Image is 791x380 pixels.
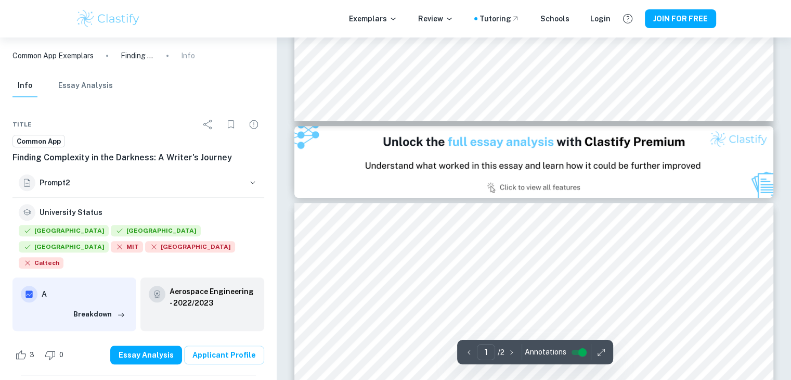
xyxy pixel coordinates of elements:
[24,350,40,360] span: 3
[71,307,128,322] button: Breakdown
[170,286,256,309] a: Aerospace Engineering - 2022/2023
[540,13,569,24] a: Schools
[42,347,69,363] div: Dislike
[19,257,63,269] span: Caltech
[198,114,218,135] div: Share
[111,225,201,239] div: Accepted: Yale University
[479,13,520,24] a: Tutoring
[294,126,774,198] img: Ad
[349,13,397,24] p: Exemplars
[121,50,154,61] p: Finding Complexity in the Darkness: A Writer's Journey
[497,347,504,358] p: / 2
[243,114,264,135] div: Report issue
[619,10,637,28] button: Help and Feedback
[12,347,40,363] div: Like
[184,346,264,364] a: Applicant Profile
[75,8,141,29] img: Clastify logo
[524,347,566,358] span: Annotations
[19,241,109,252] span: [GEOGRAPHIC_DATA]
[145,241,235,255] div: Rejected: Stanford University
[19,241,109,255] div: Accepted: Columbia University
[12,135,65,148] a: Common App
[19,257,63,271] div: Rejected: California Institute of Technology
[12,168,264,197] button: Prompt2
[13,136,64,147] span: Common App
[12,50,94,61] a: Common App Exemplars
[12,151,264,164] h6: Finding Complexity in the Darkness: A Writer's Journey
[110,346,182,364] button: Essay Analysis
[221,114,241,135] div: Bookmark
[40,177,243,188] h6: Prompt 2
[645,9,716,28] button: JOIN FOR FREE
[12,120,32,129] span: Title
[12,74,37,97] button: Info
[42,288,128,300] h6: A
[181,50,195,61] p: Info
[418,13,453,24] p: Review
[111,241,143,255] div: Rejected: Massachusetts Institute of Technology
[54,350,69,360] span: 0
[19,225,109,239] div: Accepted: Harvard University
[40,207,102,218] h6: University Status
[590,13,611,24] a: Login
[19,225,109,236] span: [GEOGRAPHIC_DATA]
[58,74,113,97] button: Essay Analysis
[111,241,143,252] span: MIT
[145,241,235,252] span: [GEOGRAPHIC_DATA]
[111,225,201,236] span: [GEOGRAPHIC_DATA]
